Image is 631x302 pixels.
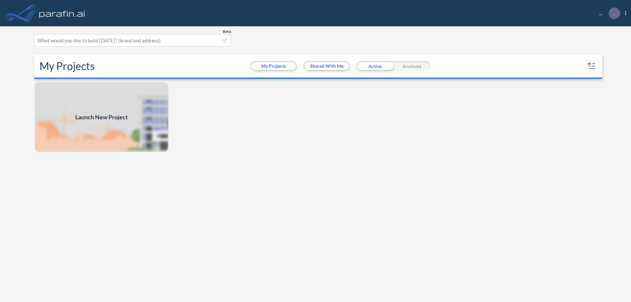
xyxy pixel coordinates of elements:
[589,8,626,19] div: ...
[356,61,393,71] div: Active
[393,61,431,71] div: Archived
[34,81,169,152] a: Launch New Project
[614,10,615,16] p: .
[251,62,296,70] button: My Projects
[223,29,231,34] span: Beta
[38,7,86,20] img: logo
[39,60,95,72] h2: My Projects
[75,113,128,122] span: Launch New Project
[586,61,597,71] button: sort
[304,62,349,70] button: Shared With Me
[34,81,169,152] img: add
